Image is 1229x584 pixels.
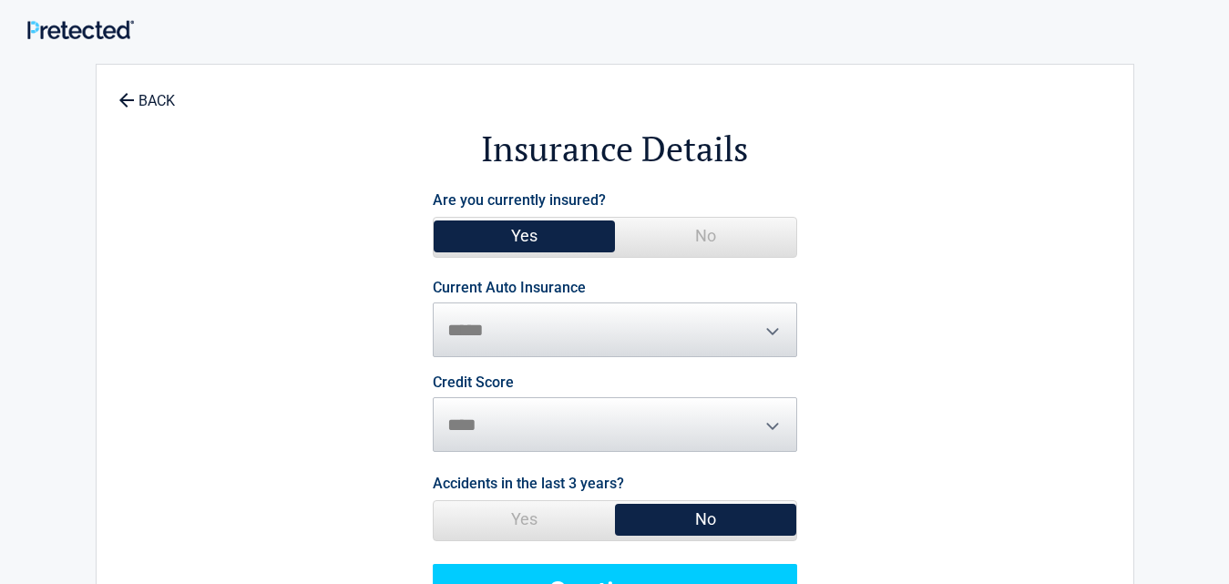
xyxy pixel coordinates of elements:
label: Accidents in the last 3 years? [433,471,624,496]
label: Current Auto Insurance [433,281,586,295]
label: Are you currently insured? [433,188,606,212]
img: Main Logo [27,20,134,39]
label: Credit Score [433,375,514,390]
span: Yes [434,501,615,538]
span: Yes [434,218,615,254]
h2: Insurance Details [197,126,1033,172]
a: BACK [115,77,179,108]
span: No [615,218,796,254]
span: No [615,501,796,538]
